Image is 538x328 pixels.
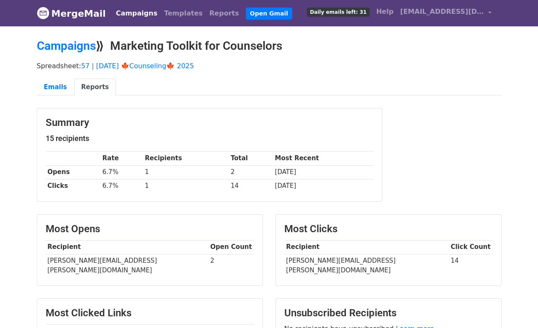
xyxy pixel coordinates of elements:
[397,3,495,23] a: [EMAIL_ADDRESS][DOMAIN_NAME]
[143,165,229,179] td: 1
[46,223,254,235] h3: Most Opens
[449,254,493,277] td: 14
[46,165,100,179] th: Opens
[273,165,373,179] td: [DATE]
[209,240,254,254] th: Open Count
[496,288,538,328] iframe: Chat Widget
[100,179,143,193] td: 6.7%
[37,39,502,53] h2: ⟫ Marketing Toolkit for Counselors
[284,240,449,254] th: Recipient
[143,179,229,193] td: 1
[37,79,74,96] a: Emails
[143,151,229,165] th: Recipients
[161,5,206,22] a: Templates
[273,151,373,165] th: Most Recent
[37,39,96,53] a: Campaigns
[37,7,49,19] img: MergeMail logo
[46,134,373,143] h5: 15 recipients
[37,5,106,22] a: MergeMail
[37,61,502,70] p: Spreadsheet:
[246,8,292,20] a: Open Gmail
[284,307,493,319] h3: Unsubscribed Recipients
[209,254,254,277] td: 2
[307,8,369,17] span: Daily emails left: 31
[229,151,273,165] th: Total
[46,179,100,193] th: Clicks
[304,3,373,20] a: Daily emails left: 31
[400,7,484,17] span: [EMAIL_ADDRESS][DOMAIN_NAME]
[113,5,161,22] a: Campaigns
[46,254,209,277] td: [PERSON_NAME][EMAIL_ADDRESS][PERSON_NAME][DOMAIN_NAME]
[373,3,397,20] a: Help
[284,223,493,235] h3: Most Clicks
[100,165,143,179] td: 6.7%
[74,79,116,96] a: Reports
[449,240,493,254] th: Click Count
[81,62,194,70] a: 57 | [DATE] 🍁Counseling🍁 2025
[284,254,449,277] td: [PERSON_NAME][EMAIL_ADDRESS][PERSON_NAME][DOMAIN_NAME]
[46,117,373,129] h3: Summary
[206,5,242,22] a: Reports
[229,179,273,193] td: 14
[229,165,273,179] td: 2
[100,151,143,165] th: Rate
[273,179,373,193] td: [DATE]
[46,240,209,254] th: Recipient
[46,307,254,319] h3: Most Clicked Links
